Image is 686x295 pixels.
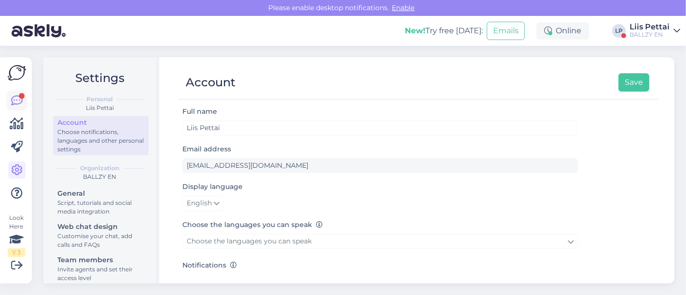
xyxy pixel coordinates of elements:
[53,187,149,217] a: GeneralScript, tutorials and social media integration
[8,214,25,257] div: Look Here
[57,222,144,232] div: Web chat design
[81,164,120,173] b: Organization
[57,255,144,265] div: Team members
[57,188,144,199] div: General
[618,73,649,92] button: Save
[8,248,25,257] div: 1 / 3
[182,234,578,249] a: Choose the languages you can speak
[57,232,144,249] div: Customise your chat, add calls and FAQs
[630,31,670,39] div: BALLZY EN
[182,121,578,135] input: Enter name
[57,118,144,128] div: Account
[51,69,149,87] h2: Settings
[87,95,113,104] b: Personal
[630,23,680,39] a: Liis PettaiBALLZY EN
[182,196,224,211] a: English
[182,107,217,117] label: Full name
[53,254,149,284] a: Team membersInvite agents and set their access level
[182,260,237,270] label: Notifications
[57,265,144,282] div: Invite agents and set their access level
[57,199,144,216] div: Script, tutorials and social media integration
[187,237,312,245] span: Choose the languages you can speak
[187,198,212,209] span: English
[182,220,323,230] label: Choose the languages you can speak
[630,23,670,31] div: Liis Pettai
[208,274,361,290] label: Get email when customer starts a chat
[51,173,149,181] div: BALLZY EN
[182,182,243,192] label: Display language
[612,24,626,38] div: LP
[53,116,149,155] a: AccountChoose notifications, languages and other personal settings
[182,158,578,173] input: Enter email
[487,22,525,40] button: Emails
[405,26,425,35] b: New!
[405,25,483,37] div: Try free [DATE]:
[53,220,149,251] a: Web chat designCustomise your chat, add calls and FAQs
[8,65,26,80] img: Askly Logo
[57,128,144,154] div: Choose notifications, languages and other personal settings
[182,144,231,154] label: Email address
[186,73,235,92] div: Account
[51,104,149,112] div: Liis Pettai
[536,22,589,40] div: Online
[389,3,418,12] span: Enable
